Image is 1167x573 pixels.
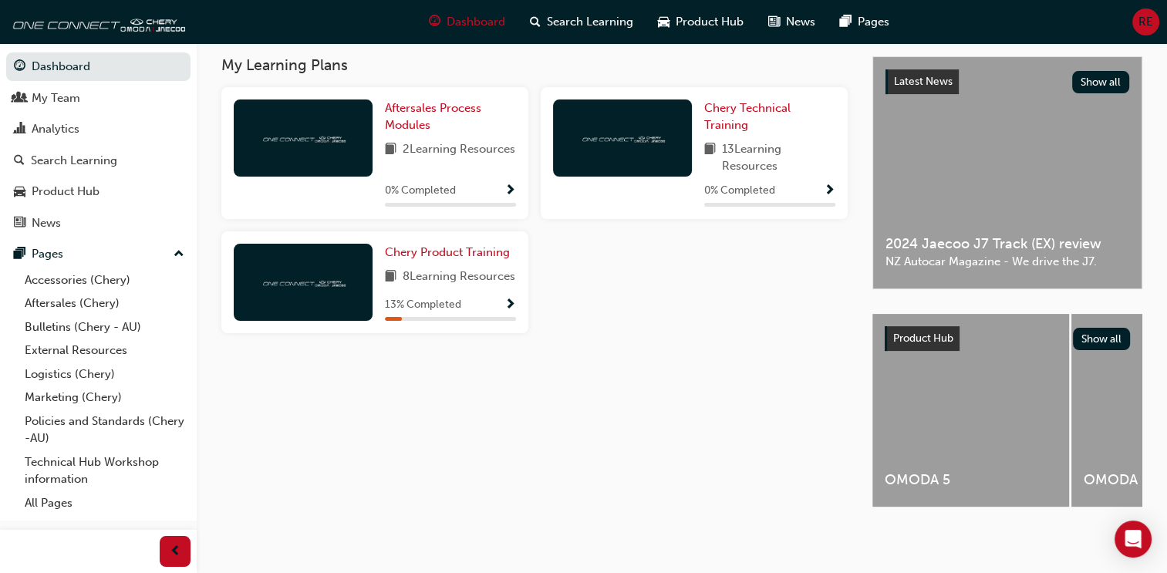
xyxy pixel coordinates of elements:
[221,56,848,74] h3: My Learning Plans
[885,471,1057,489] span: OMODA 5
[14,92,25,106] span: people-icon
[19,315,191,339] a: Bulletins (Chery - AU)
[385,245,510,259] span: Chery Product Training
[385,244,516,261] a: Chery Product Training
[885,326,1130,351] a: Product HubShow all
[32,89,80,107] div: My Team
[19,410,191,450] a: Policies and Standards (Chery -AU)
[504,298,516,312] span: Show Progress
[1138,13,1153,31] span: RE
[6,240,191,268] button: Pages
[676,13,744,31] span: Product Hub
[19,362,191,386] a: Logistics (Chery)
[504,181,516,201] button: Show Progress
[19,491,191,515] a: All Pages
[756,6,828,38] a: news-iconNews
[518,6,646,38] a: search-iconSearch Learning
[19,386,191,410] a: Marketing (Chery)
[19,450,191,491] a: Technical Hub Workshop information
[14,217,25,231] span: news-icon
[385,101,481,133] span: Aftersales Process Modules
[8,6,185,37] img: oneconnect
[828,6,902,38] a: pages-iconPages
[6,84,191,113] a: My Team
[170,542,181,561] span: prev-icon
[646,6,756,38] a: car-iconProduct Hub
[174,244,184,265] span: up-icon
[19,292,191,315] a: Aftersales (Chery)
[447,13,505,31] span: Dashboard
[261,275,346,289] img: oneconnect
[858,13,889,31] span: Pages
[429,12,440,32] span: guage-icon
[504,295,516,315] button: Show Progress
[885,69,1129,94] a: Latest NewsShow all
[824,184,835,198] span: Show Progress
[704,101,791,133] span: Chery Technical Training
[1073,328,1131,350] button: Show all
[1132,8,1159,35] button: RE
[704,182,775,200] span: 0 % Completed
[1072,71,1130,93] button: Show all
[547,13,633,31] span: Search Learning
[385,296,461,314] span: 13 % Completed
[704,99,835,134] a: Chery Technical Training
[6,115,191,143] a: Analytics
[31,152,117,170] div: Search Learning
[403,268,515,287] span: 8 Learning Resources
[19,339,191,362] a: External Resources
[14,185,25,199] span: car-icon
[261,130,346,145] img: oneconnect
[14,154,25,168] span: search-icon
[530,12,541,32] span: search-icon
[872,314,1069,507] a: OMODA 5
[504,184,516,198] span: Show Progress
[722,140,835,175] span: 13 Learning Resources
[840,12,852,32] span: pages-icon
[6,52,191,81] a: Dashboard
[768,12,780,32] span: news-icon
[786,13,815,31] span: News
[14,248,25,261] span: pages-icon
[385,140,396,160] span: book-icon
[403,140,515,160] span: 2 Learning Resources
[894,75,953,88] span: Latest News
[885,253,1129,271] span: NZ Autocar Magazine - We drive the J7.
[6,177,191,206] a: Product Hub
[14,60,25,74] span: guage-icon
[32,183,99,201] div: Product Hub
[417,6,518,38] a: guage-iconDashboard
[824,181,835,201] button: Show Progress
[385,182,456,200] span: 0 % Completed
[6,147,191,175] a: Search Learning
[14,123,25,137] span: chart-icon
[704,140,716,175] span: book-icon
[1115,521,1152,558] div: Open Intercom Messenger
[385,99,516,134] a: Aftersales Process Modules
[6,209,191,238] a: News
[580,130,665,145] img: oneconnect
[32,245,63,263] div: Pages
[885,235,1129,253] span: 2024 Jaecoo J7 Track (EX) review
[6,49,191,240] button: DashboardMy TeamAnalyticsSearch LearningProduct HubNews
[658,12,670,32] span: car-icon
[872,56,1142,289] a: Latest NewsShow all2024 Jaecoo J7 Track (EX) reviewNZ Autocar Magazine - We drive the J7.
[32,120,79,138] div: Analytics
[385,268,396,287] span: book-icon
[893,332,953,345] span: Product Hub
[19,268,191,292] a: Accessories (Chery)
[32,214,61,232] div: News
